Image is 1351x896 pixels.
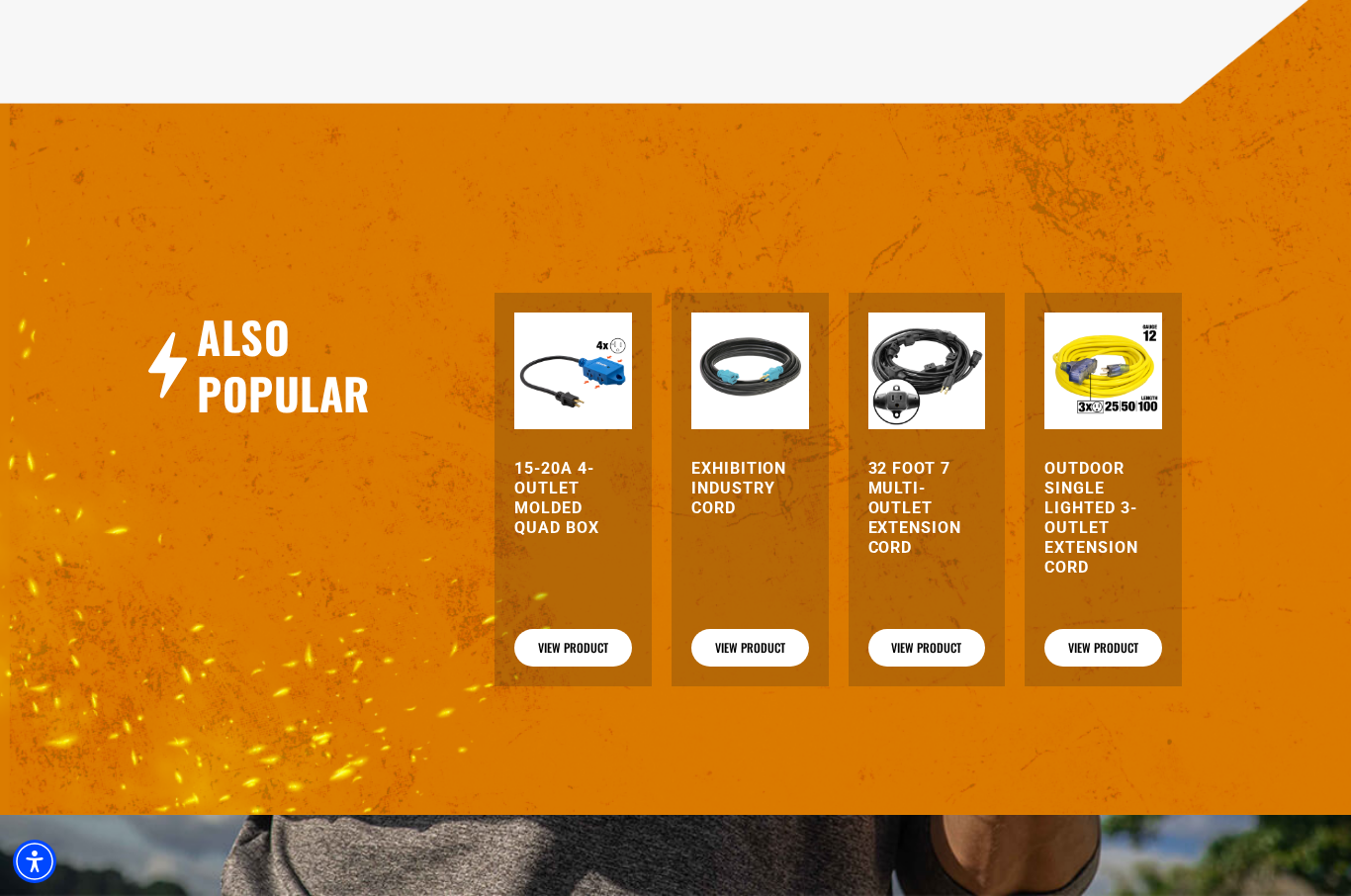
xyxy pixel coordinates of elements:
a: 15-20A 4-Outlet Molded Quad Box [514,459,632,538]
img: black teal [691,313,809,430]
a: View Product [691,629,809,667]
a: View Product [1044,629,1162,667]
a: View Product [514,629,632,667]
a: Exhibition Industry Cord [691,459,809,518]
img: 15-20A 4-Outlet Molded Quad Box [514,313,632,430]
div: Accessibility Menu [13,840,56,883]
a: View Product [868,629,986,667]
img: black [868,313,986,430]
a: 32 Foot 7 Multi-Outlet Extension Cord [868,459,986,558]
h2: Also Popular [197,309,422,421]
a: Outdoor Single Lighted 3-Outlet Extension Cord [1044,459,1162,578]
img: Outdoor Single Lighted 3-Outlet Extension Cord [1044,313,1162,430]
